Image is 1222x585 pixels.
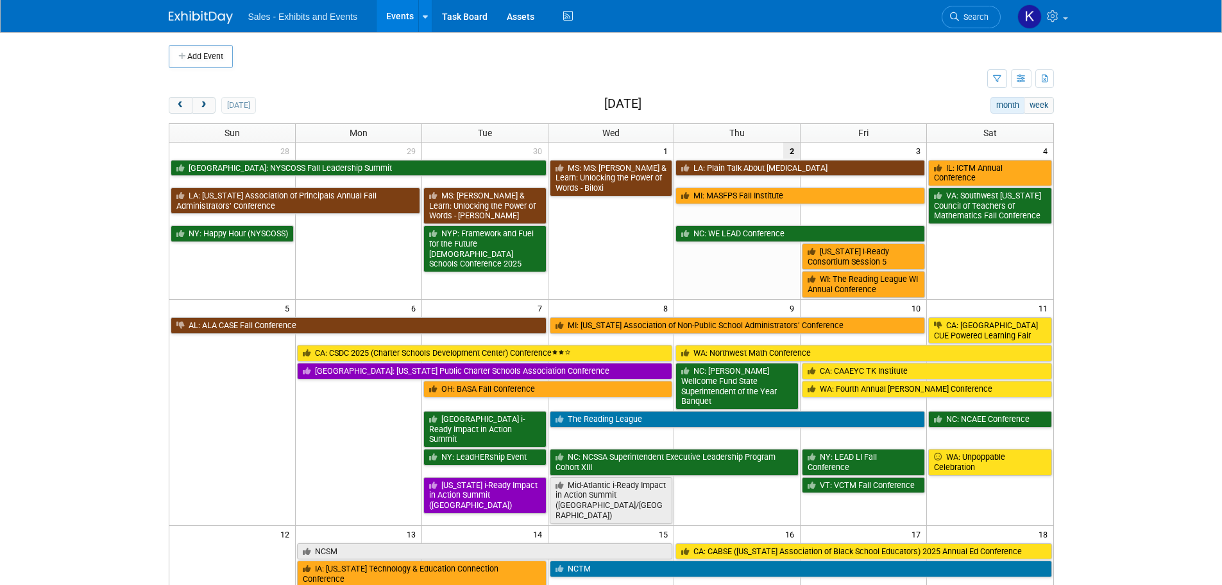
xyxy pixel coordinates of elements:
a: NC: NCSSA Superintendent Executive Leadership Program Cohort XIII [550,449,799,475]
img: Kara Haven [1017,4,1042,29]
button: Add Event [169,45,233,68]
span: 14 [532,526,548,542]
span: 6 [410,300,421,316]
span: Mon [350,128,368,138]
a: IL: ICTM Annual Conference [928,160,1051,186]
a: WA: Fourth Annual [PERSON_NAME] Conference [802,381,1051,397]
a: NC: NCAEE Conference [928,411,1051,428]
span: 5 [284,300,295,316]
a: [US_STATE] i-Ready Impact in Action Summit ([GEOGRAPHIC_DATA]) [423,477,547,514]
a: CA: CSDC 2025 (Charter Schools Development Center) Conference [297,345,673,362]
a: VT: VCTM Fall Conference [802,477,925,494]
a: [GEOGRAPHIC_DATA]: NYSCOSS Fall Leadership Summit [171,160,547,177]
a: CA: CABSE ([US_STATE] Association of Black School Educators) 2025 Annual Ed Conference [675,543,1051,560]
a: The Reading League [550,411,926,428]
button: prev [169,97,192,114]
span: 17 [910,526,926,542]
button: next [192,97,216,114]
button: week [1024,97,1053,114]
a: Mid-Atlantic i-Ready Impact in Action Summit ([GEOGRAPHIC_DATA]/[GEOGRAPHIC_DATA]) [550,477,673,524]
a: MI: [US_STATE] Association of Non-Public School Administrators’ Conference [550,317,926,334]
a: NY: LEAD LI Fall Conference [802,449,925,475]
span: 15 [658,526,674,542]
a: VA: Southwest [US_STATE] Council of Teachers of Mathematics Fall Conference [928,188,1051,224]
button: month [990,97,1024,114]
span: 3 [915,143,926,159]
a: NC: WE LEAD Conference [675,225,925,242]
a: MS: MS: [PERSON_NAME] & Learn: Unlocking the Power of Words - Biloxi [550,160,673,196]
a: OH: BASA Fall Conference [423,381,673,397]
span: 28 [279,143,295,159]
span: Sales - Exhibits and Events [248,12,357,22]
button: [DATE] [221,97,255,114]
a: NYP: Framework and Fuel for the Future [DEMOGRAPHIC_DATA] Schools Conference 2025 [423,225,547,272]
span: 9 [788,300,800,316]
a: CA: [GEOGRAPHIC_DATA] CUE Powered Learning Fair [928,317,1051,344]
a: LA: [US_STATE] Association of Principals Annual Fall Administrators’ Conference [171,188,420,214]
span: 12 [279,526,295,542]
span: Thu [729,128,745,138]
span: 18 [1037,526,1053,542]
a: [GEOGRAPHIC_DATA] i-Ready Impact in Action Summit [423,411,547,448]
img: ExhibitDay [169,11,233,24]
span: 8 [662,300,674,316]
span: 29 [405,143,421,159]
a: WA: Unpoppable Celebration [928,449,1051,475]
span: 4 [1042,143,1053,159]
span: 2 [783,143,800,159]
a: MI: MASFPS Fall Institute [675,188,925,204]
span: 30 [532,143,548,159]
span: 11 [1037,300,1053,316]
h2: [DATE] [604,97,641,111]
a: WI: The Reading League WI Annual Conference [802,271,925,297]
a: NC: [PERSON_NAME] Wellcome Fund State Superintendent of the Year Banquet [675,363,799,410]
a: [US_STATE] i-Ready Consortium Session 5 [802,243,925,270]
a: NY: LeadHERship Event [423,449,547,466]
span: Wed [602,128,620,138]
a: NCTM [550,561,1052,577]
span: 16 [784,526,800,542]
span: 1 [662,143,674,159]
span: Tue [478,128,492,138]
span: Fri [858,128,869,138]
a: Search [942,6,1001,28]
a: LA: Plain Talk About [MEDICAL_DATA] [675,160,925,177]
span: Sat [983,128,997,138]
a: AL: ALA CASE Fall Conference [171,317,547,334]
span: 10 [910,300,926,316]
a: MS: [PERSON_NAME] & Learn: Unlocking the Power of Words - [PERSON_NAME] [423,188,547,224]
a: [GEOGRAPHIC_DATA]: [US_STATE] Public Charter Schools Association Conference [297,363,673,380]
a: CA: CAAEYC TK Institute [802,363,1051,380]
a: NY: Happy Hour (NYSCOSS) [171,225,294,242]
a: NCSM [297,543,673,560]
span: Sun [225,128,240,138]
span: 13 [405,526,421,542]
span: Search [959,12,989,22]
a: WA: Northwest Math Conference [675,345,1051,362]
span: 7 [536,300,548,316]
